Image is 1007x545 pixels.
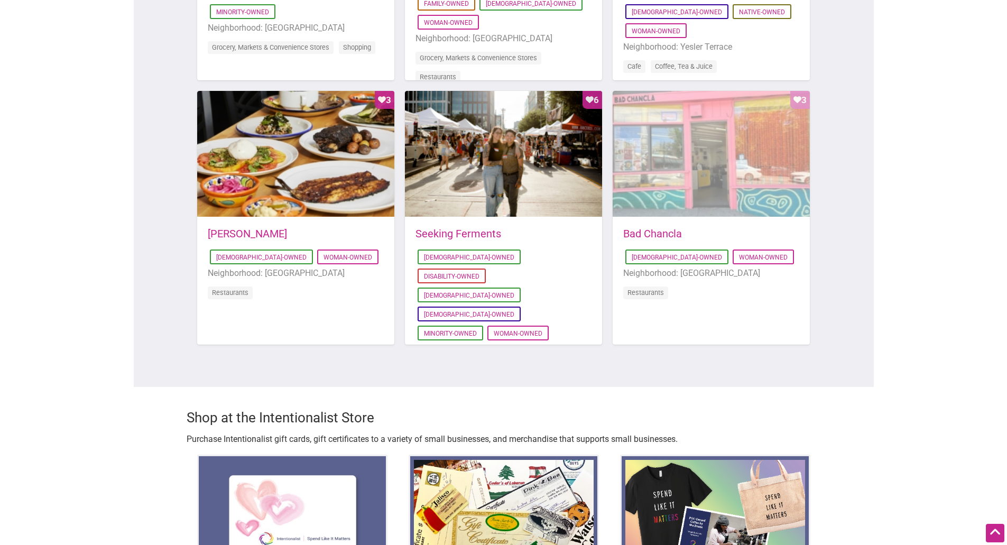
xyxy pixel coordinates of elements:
a: [DEMOGRAPHIC_DATA]-Owned [216,254,307,261]
div: Scroll Back to Top [986,524,1004,542]
a: [DEMOGRAPHIC_DATA]-Owned [632,8,722,16]
h3: Shop at the Intentionalist Store [187,408,821,427]
a: Woman-Owned [324,254,372,261]
a: [DEMOGRAPHIC_DATA]-Owned [424,254,514,261]
p: Purchase Intentionalist gift cards, gift certificates to a variety of small businesses, and merch... [187,432,821,446]
a: Woman-Owned [424,19,473,26]
a: [DEMOGRAPHIC_DATA]-Owned [424,292,514,299]
a: [PERSON_NAME] [208,227,287,240]
li: Neighborhood: [GEOGRAPHIC_DATA] [623,266,799,280]
a: Coffee, Tea & Juice [655,62,713,70]
a: [DEMOGRAPHIC_DATA]-Owned [424,311,514,318]
a: Cafe [627,62,641,70]
a: Woman-Owned [494,330,542,337]
a: Grocery, Markets & Convenience Stores [420,54,537,62]
a: Minority-Owned [216,8,269,16]
a: Disability-Owned [424,273,479,280]
li: Neighborhood: [GEOGRAPHIC_DATA] [415,32,592,45]
a: Restaurants [627,289,664,297]
a: Minority-Owned [424,330,477,337]
a: Seeking Ferments [415,227,501,240]
a: Native-Owned [739,8,785,16]
a: Bad Chancla [623,227,682,240]
li: Neighborhood: [415,343,592,356]
a: Grocery, Markets & Convenience Stores [212,43,329,51]
a: Woman-Owned [739,254,788,261]
a: Restaurants [420,73,456,81]
li: Neighborhood: [GEOGRAPHIC_DATA] [208,266,384,280]
a: [DEMOGRAPHIC_DATA]-Owned [632,254,722,261]
a: Restaurants [212,289,248,297]
li: Neighborhood: [GEOGRAPHIC_DATA] [208,21,384,35]
li: Neighborhood: Yesler Terrace [623,40,799,54]
a: Shopping [343,43,371,51]
a: Woman-Owned [632,27,680,35]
